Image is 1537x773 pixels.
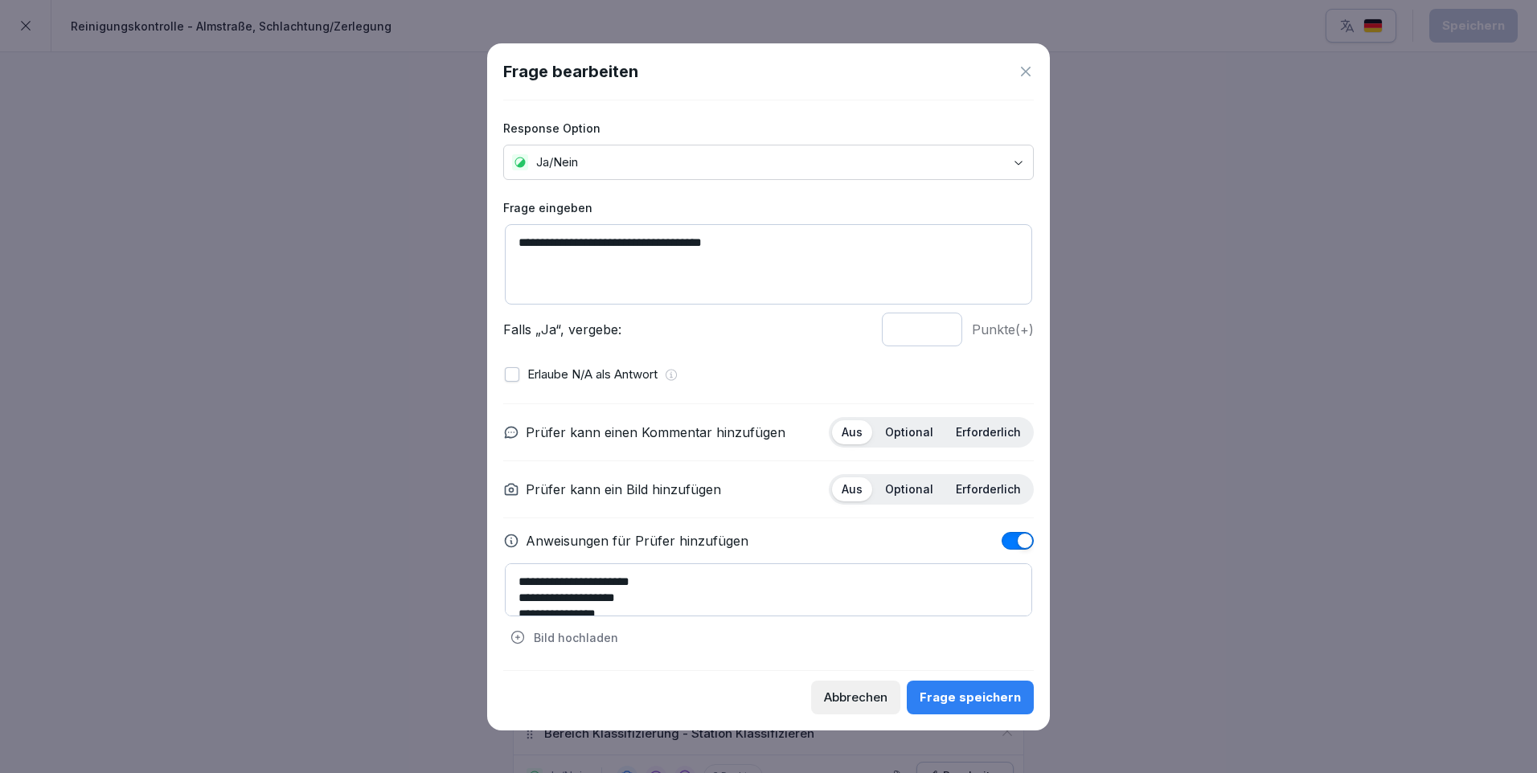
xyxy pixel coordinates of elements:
[503,320,872,339] p: Falls „Ja“, vergebe:
[503,199,1034,216] label: Frage eingeben
[526,423,785,442] p: Prüfer kann einen Kommentar hinzufügen
[503,59,638,84] h1: Frage bearbeiten
[534,629,618,646] p: Bild hochladen
[956,482,1021,497] p: Erforderlich
[527,366,658,384] p: Erlaube N/A als Antwort
[907,681,1034,714] button: Frage speichern
[503,120,1034,137] label: Response Option
[842,482,863,497] p: Aus
[526,480,721,499] p: Prüfer kann ein Bild hinzufügen
[824,689,887,706] div: Abbrechen
[920,689,1021,706] div: Frage speichern
[526,531,748,550] p: Anweisungen für Prüfer hinzufügen
[956,425,1021,440] p: Erforderlich
[885,425,933,440] p: Optional
[811,681,900,714] button: Abbrechen
[885,482,933,497] p: Optional
[972,320,1034,339] p: Punkte (+)
[842,425,863,440] p: Aus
